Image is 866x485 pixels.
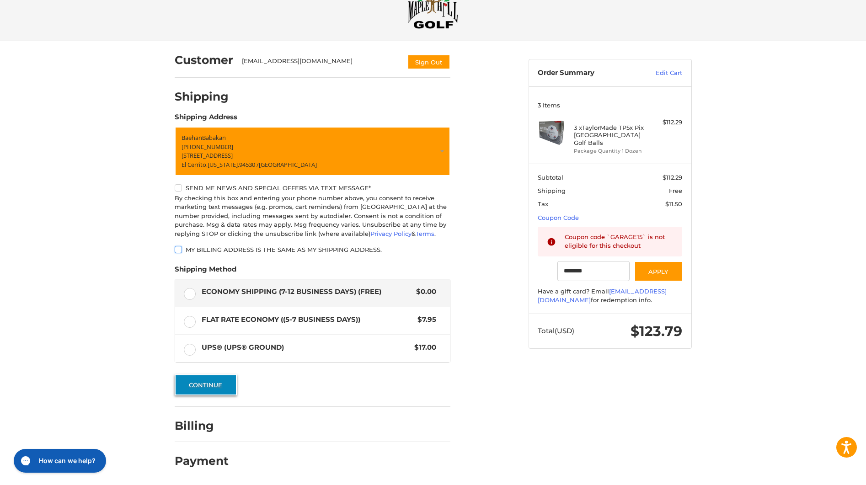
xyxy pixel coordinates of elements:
span: UPS® (UPS® Ground) [202,342,410,353]
span: Free [669,187,682,194]
h2: Billing [175,419,228,433]
li: Package Quantity 1 Dozen [574,147,644,155]
legend: Shipping Method [175,264,236,279]
span: El Cerrito, [182,160,208,169]
a: Privacy Policy [370,230,412,237]
span: $0.00 [412,287,437,297]
div: Coupon code `GARAGE15` is not eligible for this checkout [565,233,674,250]
span: Baehan [182,133,202,142]
span: Tax [538,200,548,208]
span: [GEOGRAPHIC_DATA] [259,160,317,169]
legend: Shipping Address [175,112,237,127]
span: $112.29 [663,174,682,181]
div: [EMAIL_ADDRESS][DOMAIN_NAME] [242,57,398,69]
button: Apply [634,261,683,282]
span: Total (USD) [538,326,574,335]
h2: Payment [175,454,229,468]
span: $17.00 [410,342,437,353]
a: Enter or select a different address [175,127,450,176]
span: Shipping [538,187,566,194]
span: Flat Rate Economy ((5-7 Business Days)) [202,314,413,325]
input: Gift Certificate or Coupon Code [557,261,630,282]
label: My billing address is the same as my shipping address. [175,246,450,253]
button: Continue [175,374,237,395]
span: Subtotal [538,174,563,181]
h3: Order Summary [538,69,636,78]
span: [STREET_ADDRESS] [182,151,233,160]
div: By checking this box and entering your phone number above, you consent to receive marketing text ... [175,194,450,239]
span: $7.95 [413,314,437,325]
label: Send me news and special offers via text message* [175,184,450,192]
span: [PHONE_NUMBER] [182,143,233,151]
h3: 3 Items [538,101,682,109]
span: [US_STATE], [208,160,239,169]
span: $123.79 [631,323,682,340]
a: Edit Cart [636,69,682,78]
span: Babakan [202,133,226,142]
h2: Customer [175,53,233,67]
div: Have a gift card? Email for redemption info. [538,287,682,305]
a: Terms [416,230,434,237]
span: Economy Shipping (7-12 Business Days) (Free) [202,287,412,297]
div: $112.29 [646,118,682,127]
a: Coupon Code [538,214,579,221]
span: 94530 / [239,160,259,169]
iframe: Gorgias live chat messenger [9,446,109,476]
span: $11.50 [665,200,682,208]
h2: Shipping [175,90,229,104]
h4: 3 x TaylorMade TP5x Pix [GEOGRAPHIC_DATA] Golf Balls [574,124,644,146]
button: Sign Out [407,54,450,69]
